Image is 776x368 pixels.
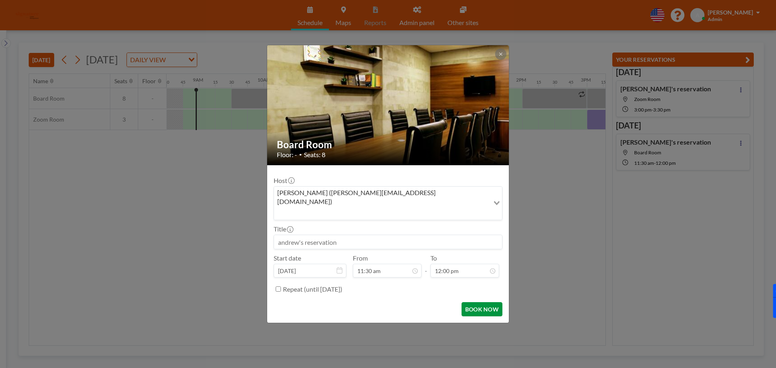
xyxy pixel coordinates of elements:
h2: Board Room [277,139,500,151]
label: To [430,254,437,262]
span: Seats: 8 [304,151,325,159]
label: Start date [274,254,301,262]
label: Title [274,225,293,233]
span: • [299,151,302,158]
input: andrew's reservation [274,235,502,249]
img: 537.jpg [267,24,510,186]
label: Host [274,177,294,185]
label: From [353,254,368,262]
span: - [425,257,427,275]
input: Search for option [275,208,489,218]
span: [PERSON_NAME] ([PERSON_NAME][EMAIL_ADDRESS][DOMAIN_NAME]) [276,188,488,206]
label: Repeat (until [DATE]) [283,285,342,293]
div: Search for option [274,187,502,220]
span: Floor: - [277,151,297,159]
button: BOOK NOW [462,302,502,316]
